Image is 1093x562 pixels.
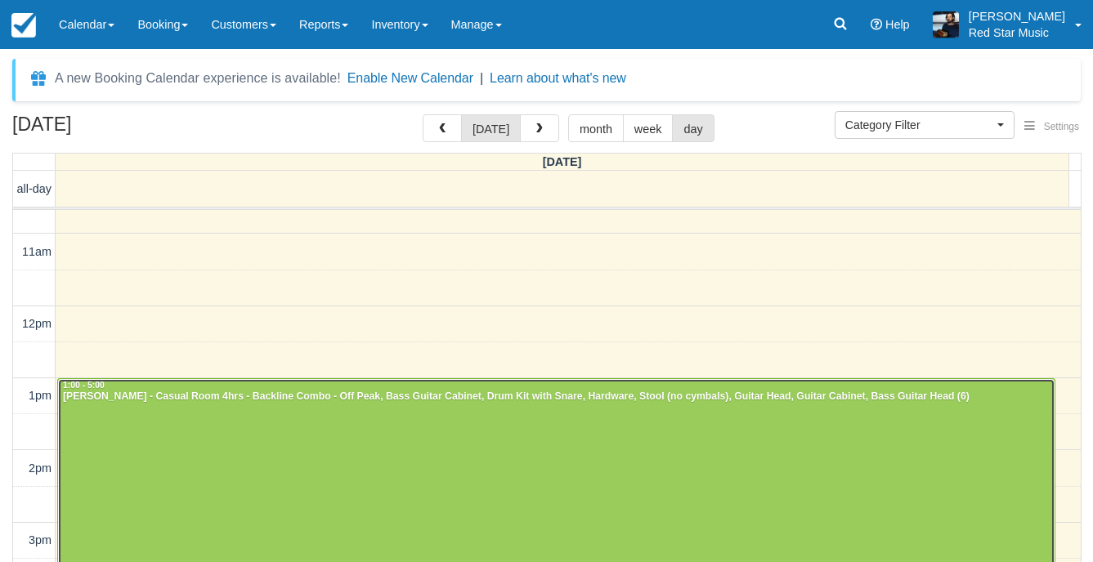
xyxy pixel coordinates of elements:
span: all-day [17,182,52,195]
p: [PERSON_NAME] [969,8,1065,25]
span: 3pm [29,533,52,546]
button: [DATE] [461,114,521,142]
span: | [480,71,483,85]
img: A1 [933,11,959,38]
i: Help [871,19,882,30]
span: 11am [22,245,52,258]
p: Red Star Music [969,25,1065,41]
div: [PERSON_NAME] - Casual Room 4hrs - Backline Combo - Off Peak, Bass Guitar Cabinet, Drum Kit with ... [62,390,1050,404]
button: Category Filter [835,111,1015,139]
span: 1pm [29,389,52,402]
a: Learn about what's new [490,71,626,85]
span: Help [885,18,910,31]
h2: [DATE] [12,114,219,145]
button: Enable New Calendar [347,70,473,87]
button: day [672,114,714,142]
span: Settings [1044,121,1079,132]
span: 12pm [22,317,52,330]
button: Settings [1015,115,1089,139]
button: week [623,114,674,142]
div: A new Booking Calendar experience is available! [55,69,341,88]
span: 1:00 - 5:00 [63,381,105,390]
span: [DATE] [543,155,582,168]
span: 2pm [29,462,52,475]
img: checkfront-main-nav-mini-logo.png [11,13,36,38]
span: Category Filter [845,117,993,133]
button: month [568,114,624,142]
